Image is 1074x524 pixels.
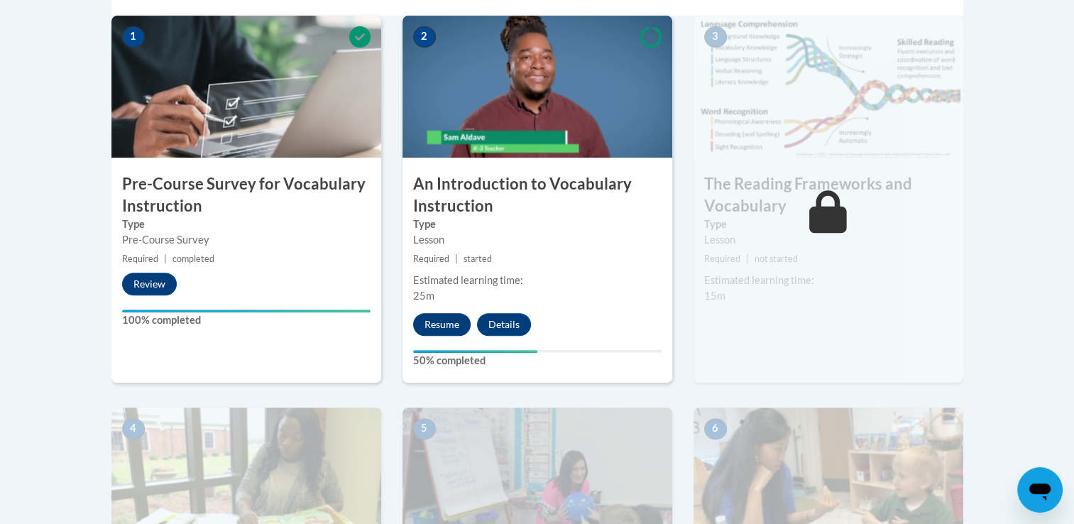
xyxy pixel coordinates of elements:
h3: An Introduction to Vocabulary Instruction [402,173,672,217]
span: 5 [413,418,436,440]
span: | [746,253,749,264]
span: Required [413,253,449,264]
span: 15m [704,290,725,302]
label: Type [704,217,953,232]
span: 3 [704,26,727,48]
div: Estimated learning time: [413,273,662,288]
span: completed [172,253,214,264]
h3: Pre-Course Survey for Vocabulary Instruction [111,173,381,217]
img: Course Image [111,16,381,158]
div: Your progress [122,310,371,312]
div: Lesson [704,232,953,248]
button: Review [122,273,177,295]
span: Required [704,253,740,264]
span: 4 [122,418,145,440]
iframe: Button to launch messaging window [1017,467,1063,513]
span: started [464,253,492,264]
span: | [455,253,458,264]
img: Course Image [402,16,672,158]
div: Your progress [413,350,537,353]
label: 50% completed [413,353,662,369]
span: Required [122,253,158,264]
img: Course Image [694,16,963,158]
button: Details [477,313,531,336]
span: | [164,253,167,264]
label: Type [122,217,371,232]
span: not started [755,253,798,264]
label: Type [413,217,662,232]
span: 1 [122,26,145,48]
span: 25m [413,290,434,302]
div: Estimated learning time: [704,273,953,288]
div: Pre-Course Survey [122,232,371,248]
button: Resume [413,313,471,336]
h3: The Reading Frameworks and Vocabulary [694,173,963,217]
label: 100% completed [122,312,371,328]
span: 6 [704,418,727,440]
span: 2 [413,26,436,48]
div: Lesson [413,232,662,248]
